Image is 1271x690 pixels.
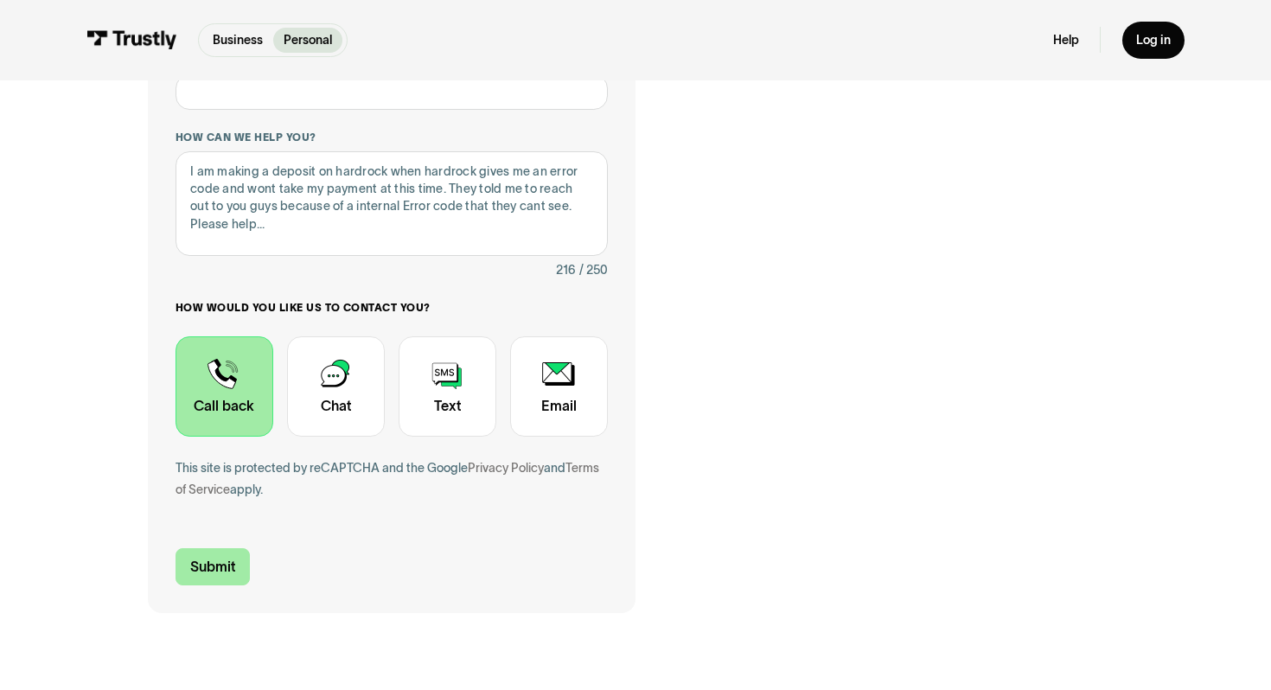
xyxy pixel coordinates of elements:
[556,259,576,280] div: 216
[176,548,250,585] input: Submit
[1136,32,1171,48] div: Log in
[1053,32,1079,48] a: Help
[468,461,544,475] a: Privacy Policy
[284,31,332,49] p: Personal
[86,30,177,49] img: Trustly Logo
[176,457,608,499] div: This site is protected by reCAPTCHA and the Google and apply.
[176,131,608,144] label: How can we help you?
[579,259,608,280] div: / 250
[202,28,273,53] a: Business
[273,28,342,53] a: Personal
[176,461,599,495] a: Terms of Service
[176,301,608,315] label: How would you like us to contact you?
[213,31,263,49] p: Business
[1122,22,1185,59] a: Log in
